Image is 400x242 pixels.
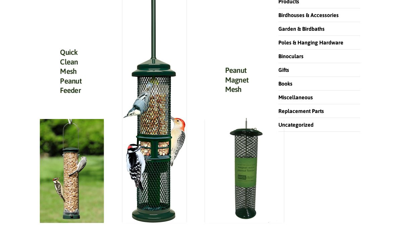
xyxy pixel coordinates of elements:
a: Miscellaneous [278,94,313,100]
a: Books [278,81,292,87]
a: Poles & Hanging Hardware [278,39,343,45]
a: Replacement Parts [278,108,324,114]
a: Peanut Magnet Mesh [225,66,249,94]
a: Uncategorized [278,122,314,128]
a: Binoculars [278,53,304,59]
a: Garden & Birdbaths [278,26,325,32]
a: Birdhouses & Accessories [278,12,339,18]
a: Quick Clean Mesh Peanut Feeder [60,48,81,95]
a: Gifts [278,67,289,73]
